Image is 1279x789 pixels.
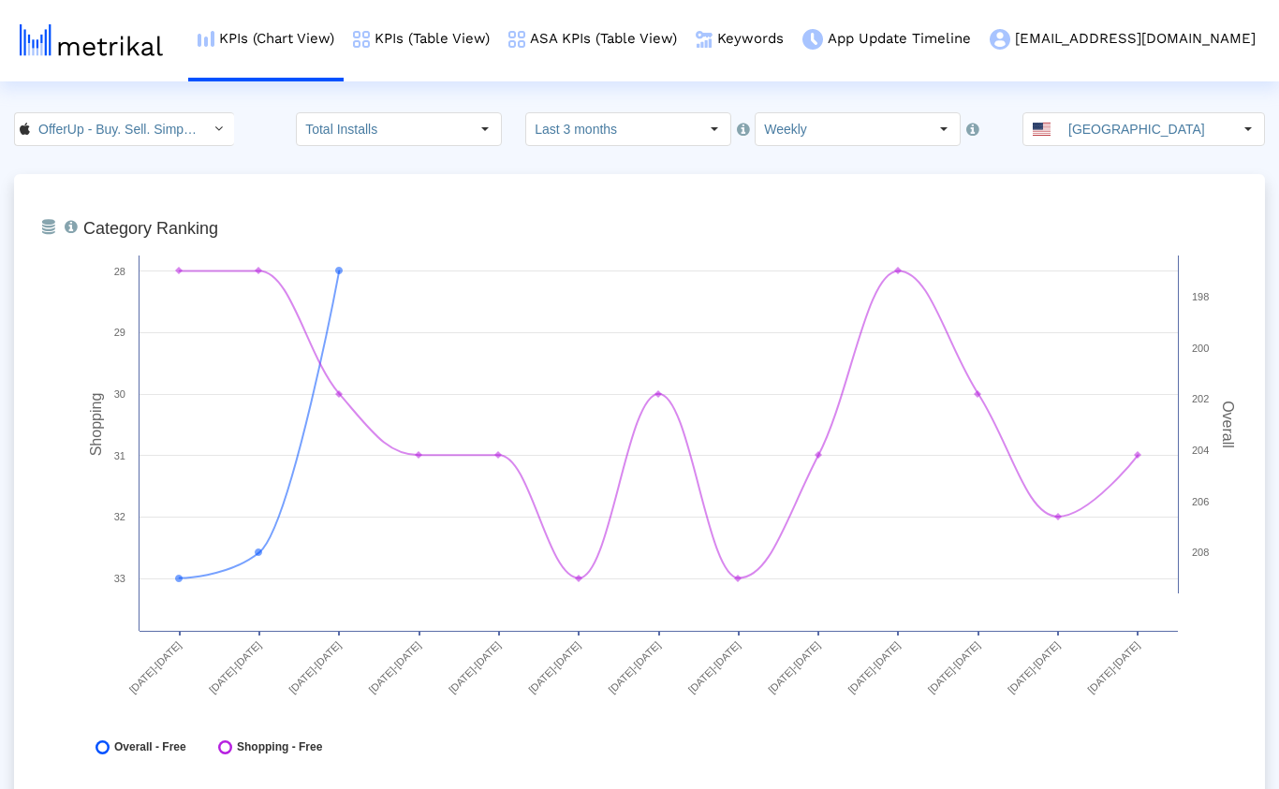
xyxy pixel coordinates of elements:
text: 208 [1192,547,1209,558]
img: app-update-menu-icon.png [802,29,823,50]
div: Select [928,113,960,145]
text: 200 [1192,343,1209,354]
div: Select [698,113,730,145]
text: 202 [1192,393,1209,404]
img: kpi-chart-menu-icon.png [198,31,214,47]
div: Select [469,113,501,145]
div: Select [202,113,234,145]
text: 198 [1192,291,1209,302]
text: [DATE]-[DATE] [606,639,662,695]
text: 206 [1192,496,1209,507]
text: [DATE]-[DATE] [287,639,343,695]
text: 30 [114,388,125,400]
tspan: Overall [1220,402,1236,449]
tspan: Shopping [88,393,104,457]
text: [DATE]-[DATE] [1006,639,1062,695]
text: [DATE]-[DATE] [207,639,263,695]
tspan: Category Ranking [83,219,218,238]
text: [DATE]-[DATE] [926,639,982,695]
text: 31 [114,450,125,461]
text: [DATE]-[DATE] [127,639,184,695]
text: 204 [1192,445,1209,456]
text: [DATE]-[DATE] [766,639,822,695]
img: my-account-menu-icon.png [990,29,1010,50]
span: Overall - Free [114,740,186,754]
text: [DATE]-[DATE] [526,639,582,695]
img: keywords.png [696,31,713,48]
img: kpi-table-menu-icon.png [353,31,370,48]
text: 33 [114,573,125,584]
text: [DATE]-[DATE] [686,639,742,695]
img: metrical-logo-light.png [20,24,163,56]
span: Shopping - Free [237,740,322,754]
text: 29 [114,327,125,338]
div: Select [1232,113,1264,145]
text: [DATE]-[DATE] [447,639,503,695]
text: [DATE]-[DATE] [367,639,423,695]
text: 28 [114,266,125,277]
text: 32 [114,511,125,522]
text: [DATE]-[DATE] [1085,639,1141,695]
text: [DATE]-[DATE] [845,639,902,695]
img: kpi-table-menu-icon.png [508,31,525,48]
